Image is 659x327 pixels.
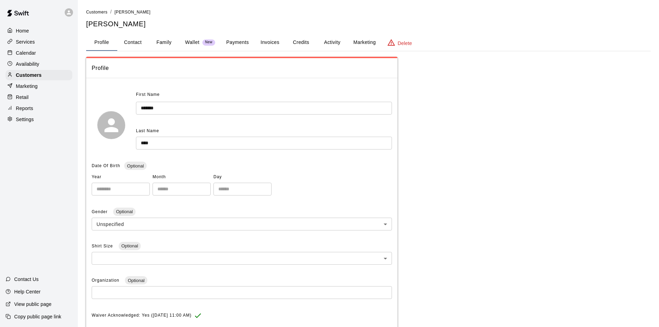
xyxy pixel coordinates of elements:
nav: breadcrumb [86,8,651,16]
span: Month [153,172,211,183]
a: Customers [86,9,108,15]
span: New [202,40,215,45]
div: Unspecified [92,218,392,230]
button: Payments [221,34,254,51]
a: Retail [6,92,72,102]
span: [PERSON_NAME] [115,10,150,15]
span: Optional [125,278,147,283]
span: Year [92,172,150,183]
span: Organization [92,278,121,283]
p: Availability [16,61,39,67]
p: Settings [16,116,34,123]
p: Contact Us [14,276,39,283]
span: Date Of Birth [92,163,120,168]
a: Customers [6,70,72,80]
button: Credits [285,34,317,51]
a: Services [6,37,72,47]
a: Settings [6,114,72,125]
p: Wallet [185,39,200,46]
li: / [110,8,112,16]
p: Copy public page link [14,313,61,320]
p: Reports [16,105,33,112]
span: Waiver Acknowledged: Yes ([DATE] 11:00 AM) [92,310,192,321]
span: Optional [113,209,135,214]
span: First Name [136,89,160,100]
p: View public page [14,301,52,308]
p: Calendar [16,49,36,56]
button: Marketing [348,34,381,51]
span: Customers [86,10,108,15]
span: Gender [92,209,109,214]
a: Home [6,26,72,36]
p: Services [16,38,35,45]
p: Marketing [16,83,38,90]
span: Shirt Size [92,244,115,248]
div: basic tabs example [86,34,651,51]
p: Customers [16,72,42,79]
a: Availability [6,59,72,69]
p: Home [16,27,29,34]
button: Invoices [254,34,285,51]
span: Optional [119,243,141,248]
button: Family [148,34,180,51]
button: Contact [117,34,148,51]
a: Marketing [6,81,72,91]
span: Optional [124,163,146,169]
a: Calendar [6,48,72,58]
button: Profile [86,34,117,51]
p: Retail [16,94,29,101]
span: Last Name [136,128,159,133]
span: Profile [92,64,392,73]
button: Activity [317,34,348,51]
h5: [PERSON_NAME] [86,19,651,29]
span: Day [213,172,272,183]
p: Help Center [14,288,40,295]
p: Delete [398,40,412,47]
a: Reports [6,103,72,113]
